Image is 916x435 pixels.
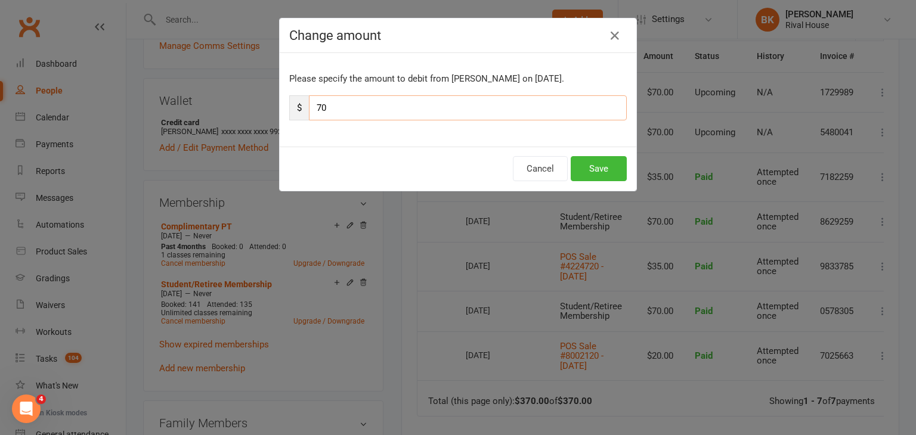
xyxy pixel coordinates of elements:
[289,28,627,43] h4: Change amount
[289,72,627,86] p: Please specify the amount to debit from [PERSON_NAME] on [DATE].
[36,394,46,404] span: 4
[12,394,41,423] iframe: Intercom live chat
[513,156,568,181] button: Cancel
[571,156,627,181] button: Save
[289,95,309,120] span: $
[605,26,624,45] button: Close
